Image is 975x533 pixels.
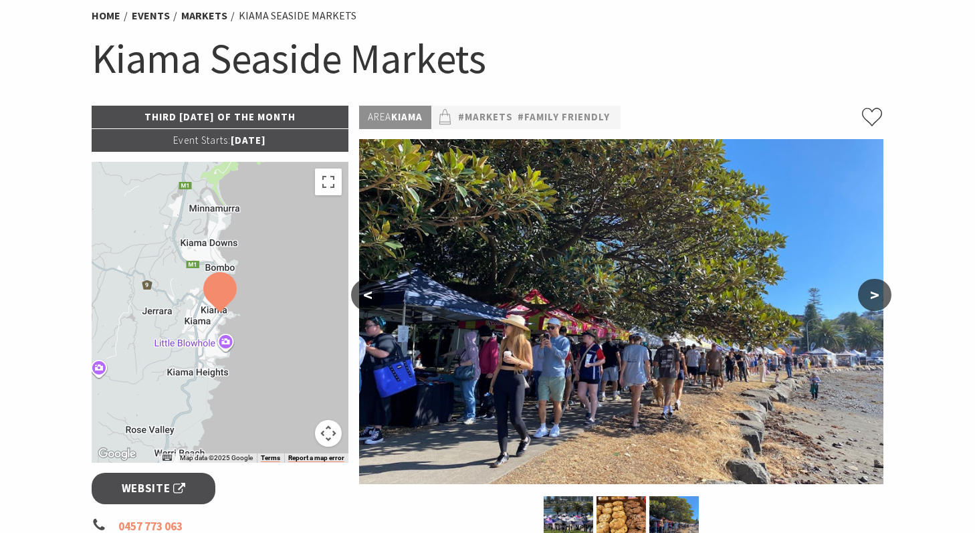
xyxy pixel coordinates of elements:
[518,109,610,126] a: #Family Friendly
[92,31,883,86] h1: Kiama Seaside Markets
[181,9,227,23] a: Markets
[92,129,348,152] p: [DATE]
[368,110,391,123] span: Area
[458,109,513,126] a: #Markets
[351,279,385,311] button: <
[239,7,356,25] li: Kiama Seaside Markets
[162,453,172,463] button: Keyboard shortcuts
[315,420,342,447] button: Map camera controls
[315,169,342,195] button: Toggle fullscreen view
[92,9,120,23] a: Home
[92,106,348,128] p: Third [DATE] of the Month
[359,139,883,484] img: market photo
[359,106,431,129] p: Kiama
[132,9,170,23] a: Events
[173,134,231,146] span: Event Starts:
[180,454,253,461] span: Map data ©2025 Google
[92,473,215,504] a: Website
[95,445,139,463] img: Google
[858,279,891,311] button: >
[122,479,186,498] span: Website
[95,445,139,463] a: Open this area in Google Maps (opens a new window)
[261,454,280,462] a: Terms
[288,454,344,462] a: Report a map error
